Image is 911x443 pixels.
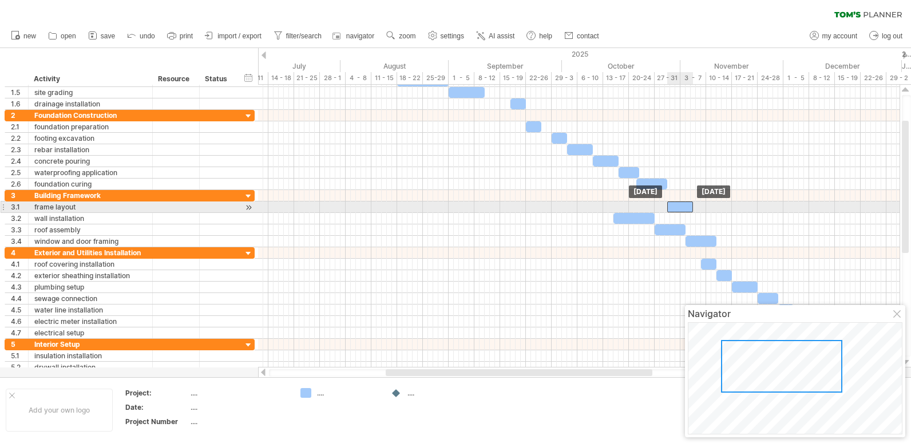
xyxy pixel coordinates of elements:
[425,29,468,43] a: settings
[697,185,730,198] div: [DATE]
[371,72,397,84] div: 11 - 15
[158,73,193,85] div: Resource
[34,350,146,361] div: insulation installation
[822,32,857,40] span: my account
[34,190,146,201] div: Building Framework
[11,339,28,350] div: 5
[629,185,662,198] div: [DATE]
[34,316,146,327] div: electric meter installation
[34,144,146,155] div: rebar installation
[202,29,265,43] a: import / export
[34,327,146,338] div: electrical setup
[399,32,415,40] span: zoom
[23,32,36,40] span: new
[11,144,28,155] div: 2.3
[11,327,28,338] div: 4.7
[562,60,680,72] div: October 2025
[11,247,28,258] div: 4
[861,72,886,84] div: 22-26
[191,417,287,426] div: ....
[11,270,28,281] div: 4.2
[34,213,146,224] div: wall installation
[11,362,28,373] div: 5.2
[441,32,464,40] span: settings
[180,32,193,40] span: print
[383,29,419,43] a: zoom
[866,29,906,43] a: log out
[8,29,39,43] a: new
[140,32,155,40] span: undo
[191,388,287,398] div: ....
[783,60,902,72] div: December 2025
[474,72,500,84] div: 8 - 12
[45,29,80,43] a: open
[500,72,526,84] div: 15 - 19
[34,247,146,258] div: Exterior and Utilities Installation
[271,29,325,43] a: filter/search
[317,388,379,398] div: ....
[346,72,371,84] div: 4 - 8
[11,156,28,167] div: 2.4
[809,72,835,84] div: 8 - 12
[85,29,118,43] a: save
[11,87,28,98] div: 1.5
[11,201,28,212] div: 3.1
[34,110,146,121] div: Foundation Construction
[11,224,28,235] div: 3.3
[34,87,146,98] div: site grading
[11,121,28,132] div: 2.1
[539,32,552,40] span: help
[526,72,552,84] div: 22-26
[191,402,287,412] div: ....
[577,32,599,40] span: contact
[629,72,655,84] div: 20-24
[397,72,423,84] div: 18 - 22
[11,110,28,121] div: 2
[680,72,706,84] div: 3 - 7
[552,72,577,84] div: 29 - 3
[11,167,28,178] div: 2.5
[243,201,254,213] div: scroll to activity
[346,32,374,40] span: navigator
[320,72,346,84] div: 28 - 1
[449,72,474,84] div: 1 - 5
[11,213,28,224] div: 3.2
[34,362,146,373] div: drywall installation
[577,72,603,84] div: 6 - 10
[603,72,629,84] div: 13 - 17
[882,32,902,40] span: log out
[489,32,514,40] span: AI assist
[34,236,146,247] div: window and door framing
[222,60,340,72] div: July 2025
[34,270,146,281] div: exterior sheathing installation
[11,350,28,361] div: 5.1
[524,29,556,43] a: help
[11,259,28,270] div: 4.1
[34,304,146,315] div: water line installation
[34,282,146,292] div: plumbing setup
[34,98,146,109] div: drainage installation
[473,29,518,43] a: AI assist
[11,293,28,304] div: 4.4
[124,29,159,43] a: undo
[706,72,732,84] div: 10 - 14
[561,29,603,43] a: contact
[34,167,146,178] div: waterproofing application
[655,72,680,84] div: 27 - 31
[34,201,146,212] div: frame layout
[407,388,470,398] div: ....
[11,179,28,189] div: 2.6
[11,316,28,327] div: 4.6
[34,339,146,350] div: Interior Setup
[11,190,28,201] div: 3
[340,60,449,72] div: August 2025
[758,72,783,84] div: 24-28
[205,73,230,85] div: Status
[268,72,294,84] div: 14 - 18
[164,29,196,43] a: print
[11,98,28,109] div: 1.6
[125,417,188,426] div: Project Number
[34,133,146,144] div: footing excavation
[34,156,146,167] div: concrete pouring
[294,72,320,84] div: 21 - 25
